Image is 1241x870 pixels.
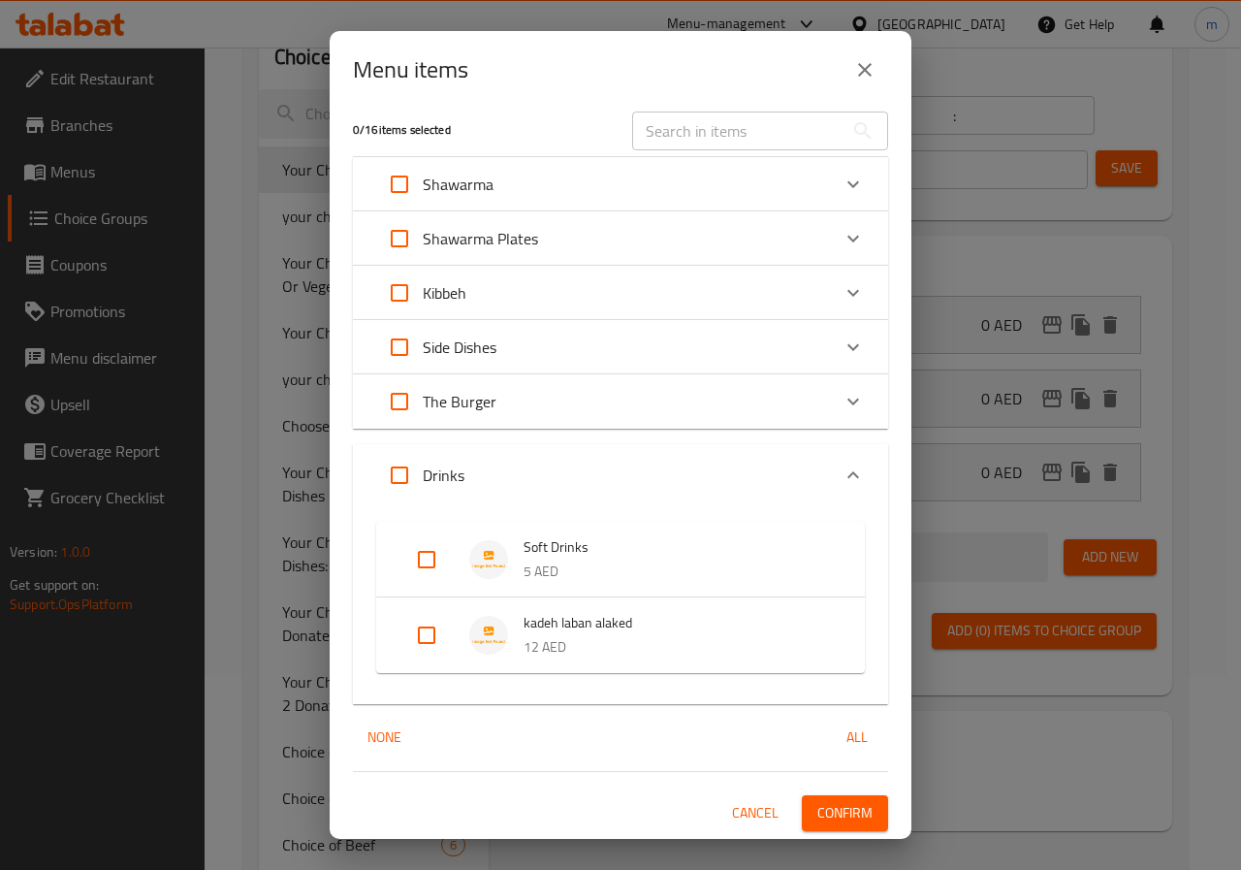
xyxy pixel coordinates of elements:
p: Kibbeh [423,281,466,305]
span: Soft Drinks [524,535,826,560]
div: Expand [353,157,888,211]
h2: Menu items [353,54,468,85]
span: None [361,725,407,750]
button: Cancel [724,795,786,831]
button: None [353,720,415,756]
p: Shawarma Plates [423,227,538,250]
span: Confirm [817,801,873,825]
button: Confirm [802,795,888,831]
input: Search in items [632,112,843,150]
div: Expand [353,374,888,429]
div: Expand [353,266,888,320]
div: Expand [376,522,865,597]
div: Expand [353,506,888,704]
img: kadeh laban alaked [469,616,508,655]
span: All [834,725,880,750]
p: Drinks [423,464,464,487]
button: All [826,720,888,756]
p: Shawarma [423,173,493,196]
h5: 0 / 16 items selected [353,122,609,139]
div: Expand [376,597,865,673]
span: kadeh laban alaked [524,611,826,635]
div: Expand [353,444,888,506]
p: The Burger [423,390,496,413]
div: Expand [353,211,888,266]
button: close [842,47,888,93]
span: Cancel [732,801,779,825]
p: Side Dishes [423,336,496,359]
div: Expand [353,320,888,374]
p: 5 AED [524,560,826,584]
img: Soft Drinks [469,540,508,579]
p: 12 AED [524,635,826,660]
